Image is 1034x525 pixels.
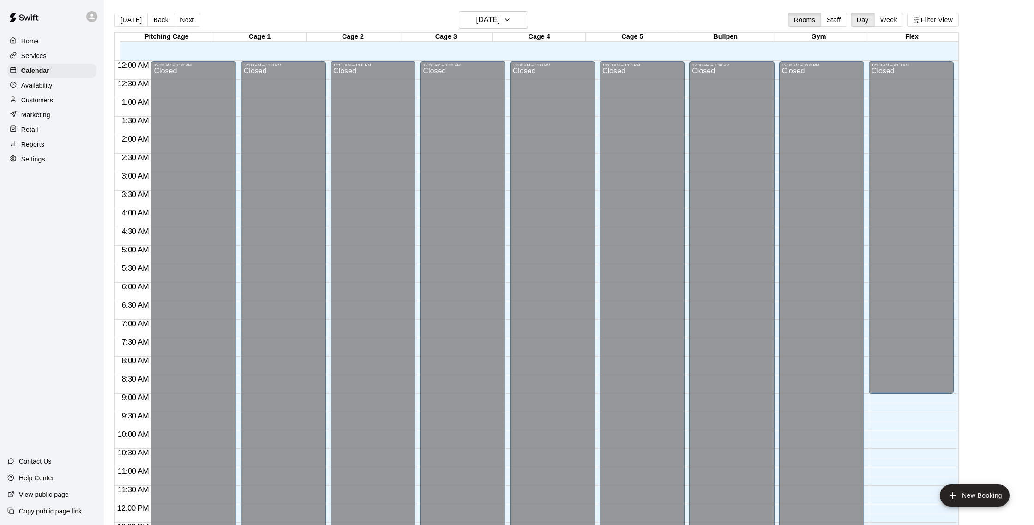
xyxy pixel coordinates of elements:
div: Cage 2 [307,33,400,42]
span: 6:00 AM [120,283,151,291]
span: 9:00 AM [120,394,151,401]
span: 11:30 AM [115,486,151,494]
p: Help Center [19,473,54,483]
a: Customers [7,93,96,107]
span: 11:00 AM [115,467,151,475]
a: Retail [7,123,96,137]
div: Cage 4 [493,33,586,42]
p: Customers [21,95,53,105]
div: Pitching Cage [120,33,213,42]
p: Availability [21,81,53,90]
p: View public page [19,490,69,499]
span: 2:00 AM [120,135,151,143]
div: 12:00 AM – 1:00 PM [423,63,502,67]
p: Home [21,36,39,46]
span: 7:00 AM [120,320,151,328]
span: 2:30 AM [120,154,151,161]
div: 12:00 AM – 1:00 PM [513,63,592,67]
div: 12:00 AM – 1:00 PM [782,63,861,67]
span: 3:30 AM [120,191,151,198]
div: 12:00 AM – 9:00 AM [872,63,951,67]
span: 8:30 AM [120,375,151,383]
div: 12:00 AM – 1:00 PM [154,63,233,67]
div: 12:00 AM – 1:00 PM [333,63,413,67]
span: 5:30 AM [120,264,151,272]
a: Home [7,34,96,48]
p: Calendar [21,66,49,75]
p: Copy public page link [19,507,82,516]
h6: [DATE] [476,13,500,26]
a: Calendar [7,64,96,78]
span: 1:30 AM [120,117,151,125]
a: Settings [7,152,96,166]
button: Next [174,13,200,27]
p: Settings [21,155,45,164]
span: 9:30 AM [120,412,151,420]
span: 6:30 AM [120,301,151,309]
p: Services [21,51,47,60]
span: 4:00 AM [120,209,151,217]
div: Closed [872,67,951,397]
div: Gym [772,33,866,42]
span: 12:00 PM [115,504,151,512]
span: 1:00 AM [120,98,151,106]
div: Flex [865,33,958,42]
span: 12:00 AM [115,61,151,69]
a: Availability [7,78,96,92]
button: Day [851,13,875,27]
button: Rooms [788,13,821,27]
p: Marketing [21,110,50,119]
a: Marketing [7,108,96,122]
span: 4:30 AM [120,227,151,235]
div: 12:00 AM – 9:00 AM: Closed [869,61,954,394]
p: Contact Us [19,457,52,466]
div: 12:00 AM – 1:00 PM [692,63,771,67]
div: 12:00 AM – 1:00 PM [244,63,323,67]
p: Retail [21,125,38,134]
button: Staff [821,13,847,27]
div: Bullpen [679,33,772,42]
span: 8:00 AM [120,357,151,364]
button: [DATE] [459,11,528,29]
span: 5:00 AM [120,246,151,254]
span: 10:00 AM [115,430,151,438]
div: Cage 5 [586,33,679,42]
a: Services [7,49,96,63]
div: Cage 1 [213,33,307,42]
div: 12:00 AM – 1:00 PM [602,63,682,67]
button: add [940,484,1010,507]
div: Cage 3 [399,33,493,42]
button: Back [147,13,174,27]
span: 12:30 AM [115,80,151,88]
button: Filter View [907,13,959,27]
button: Week [874,13,903,27]
span: 10:30 AM [115,449,151,457]
p: Reports [21,140,44,149]
span: 3:00 AM [120,172,151,180]
span: 7:30 AM [120,338,151,346]
a: Reports [7,137,96,151]
button: [DATE] [114,13,148,27]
